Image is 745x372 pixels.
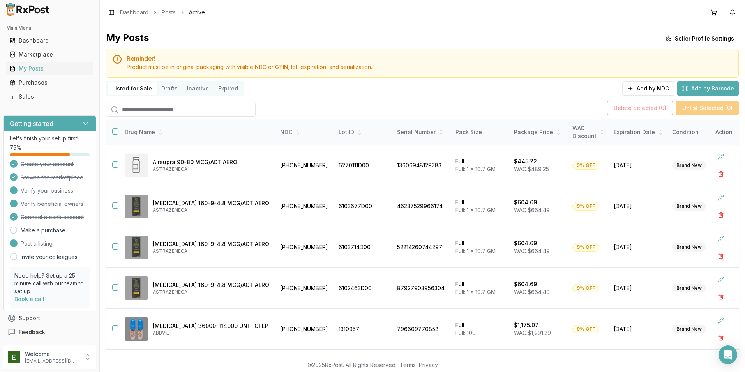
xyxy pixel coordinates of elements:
[334,268,392,309] td: 6102463D00
[275,268,334,309] td: [PHONE_NUMBER]
[709,120,739,145] th: Action
[153,207,269,213] p: ASTRAZENECA
[714,290,728,304] button: Delete
[182,82,214,95] button: Inactive
[14,272,85,295] p: Need help? Set up a 25 minute call with our team to set up.
[153,166,269,172] p: ASTRAZENECA
[614,128,663,136] div: Expiration Date
[153,322,269,330] p: [MEDICAL_DATA] 36000-114000 UNIT CPEP
[392,309,451,350] td: 796609770858
[514,280,537,288] p: $604.69
[514,166,549,172] span: WAC: $489.25
[392,268,451,309] td: 87927903956304
[514,329,551,336] span: WAC: $1,291.29
[677,81,739,96] button: Add by Barcode
[6,62,93,76] a: My Posts
[9,37,90,44] div: Dashboard
[275,309,334,350] td: [PHONE_NUMBER]
[14,296,44,302] a: Book a call
[153,289,269,295] p: ASTRAZENECA
[3,62,96,75] button: My Posts
[120,9,148,16] a: Dashboard
[451,186,509,227] td: Full
[514,207,550,213] span: WAC: $664.49
[419,361,438,368] a: Privacy
[3,76,96,89] button: Purchases
[455,207,496,213] span: Full: 1 x 10.7 GM
[9,65,90,73] div: My Posts
[572,243,599,252] div: 9% OFF
[514,248,550,254] span: WAC: $664.49
[153,248,269,254] p: ASTRAZENECA
[157,82,182,95] button: Drafts
[19,328,45,336] span: Feedback
[275,227,334,268] td: [PHONE_NUMBER]
[120,9,205,16] nav: breadcrumb
[3,48,96,61] button: Marketplace
[672,202,706,211] div: Brand New
[714,314,728,328] button: Edit
[714,167,728,181] button: Delete
[10,144,21,152] span: 75 %
[455,329,476,336] span: Full: 100
[25,350,79,358] p: Welcome
[672,161,706,170] div: Brand New
[6,76,93,90] a: Purchases
[9,51,90,58] div: Marketplace
[127,63,732,71] div: Product must be in original packaging with visible NDC or GTIN, lot, expiration, and serialization.
[153,158,269,166] p: Airsupra 90-80 MCG/ACT AERO
[451,120,509,145] th: Pack Size
[514,198,537,206] p: $604.69
[455,289,496,295] span: Full: 1 x 10.7 GM
[714,208,728,222] button: Delete
[21,200,83,208] span: Verify beneficial owners
[21,187,73,195] span: Verify your business
[614,243,663,251] span: [DATE]
[614,325,663,333] span: [DATE]
[451,268,509,309] td: Full
[334,145,392,186] td: 6270111D00
[106,32,149,46] div: My Posts
[3,325,96,339] button: Feedback
[6,90,93,104] a: Sales
[162,9,176,16] a: Posts
[392,227,451,268] td: 52214260744297
[3,90,96,103] button: Sales
[672,243,706,252] div: Brand New
[572,325,599,333] div: 9% OFF
[21,160,74,168] span: Create your account
[339,128,388,136] div: Lot ID
[572,202,599,211] div: 9% OFF
[661,32,739,46] button: Seller Profile Settings
[3,311,96,325] button: Support
[125,276,148,300] img: Breztri Aerosphere 160-9-4.8 MCG/ACT AERO
[9,79,90,87] div: Purchases
[514,128,563,136] div: Package Price
[275,186,334,227] td: [PHONE_NUMBER]
[275,145,334,186] td: [PHONE_NUMBER]
[392,145,451,186] td: 13606948129383
[280,128,329,136] div: NDC
[25,358,79,364] p: [EMAIL_ADDRESS][DOMAIN_NAME]
[125,317,148,341] img: Creon 36000-114000 UNIT CPEP
[21,213,84,221] span: Connect a bank account
[21,227,65,234] a: Make a purchase
[572,124,604,140] div: WAC Discount
[514,321,538,329] p: $1,175.07
[514,158,537,165] p: $445.22
[3,34,96,47] button: Dashboard
[153,281,269,289] p: [MEDICAL_DATA] 160-9-4.8 MCG/ACT AERO
[714,150,728,164] button: Edit
[334,227,392,268] td: 6103714D00
[672,284,706,292] div: Brand New
[125,128,269,136] div: Drug Name
[572,161,599,170] div: 9% OFF
[125,195,148,218] img: Breztri Aerosphere 160-9-4.8 MCG/ACT AERO
[127,55,732,62] h5: Reminder!
[400,361,416,368] a: Terms
[3,3,53,16] img: RxPost Logo
[125,236,148,259] img: Breztri Aerosphere 160-9-4.8 MCG/ACT AERO
[189,9,205,16] span: Active
[572,284,599,292] div: 9% OFF
[6,25,93,31] h2: Main Menu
